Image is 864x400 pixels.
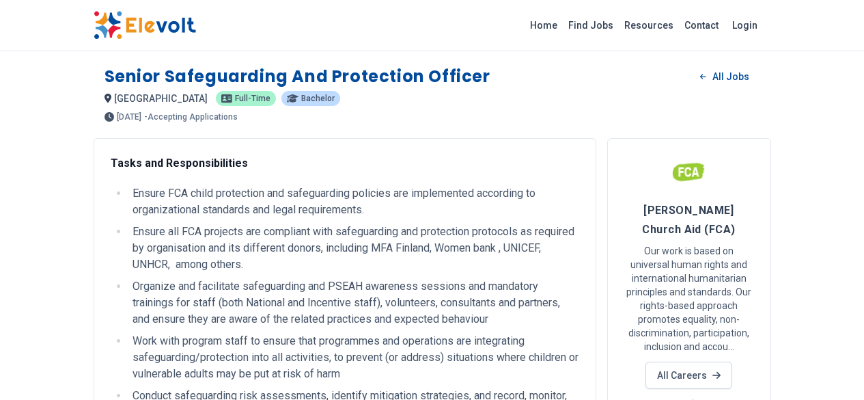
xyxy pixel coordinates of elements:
strong: Tasks and Responsibilities [111,157,248,170]
span: Bachelor [301,94,335,103]
li: Work with program staff to ensure that programmes and operations are integrating safeguarding/pro... [128,333,579,382]
span: [DATE] [117,113,141,121]
img: Elevolt [94,11,196,40]
a: Find Jobs [563,14,619,36]
span: Full-time [235,94,270,103]
span: [PERSON_NAME] Church Aid (FCA) [642,204,735,236]
a: Resources [619,14,679,36]
span: [GEOGRAPHIC_DATA] [114,93,208,104]
a: Login [724,12,766,39]
h1: Senior Safeguarding and Protection Officer [104,66,490,88]
p: Our work is based on universal human rights and international humanitarian principles and standar... [624,244,754,354]
a: Home [525,14,563,36]
a: All Jobs [689,66,760,87]
a: Contact [679,14,724,36]
a: All Careers [645,362,732,389]
li: Ensure all FCA projects are compliant with safeguarding and protection protocols as required by o... [128,224,579,273]
p: - Accepting Applications [144,113,238,121]
li: Ensure FCA child protection and safeguarding policies are implemented according to organizational... [128,185,579,218]
li: Organize and facilitate safeguarding and PSEAH awareness sessions and mandatory trainings for sta... [128,278,579,328]
img: Finn Church Aid (FCA) [672,155,706,189]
